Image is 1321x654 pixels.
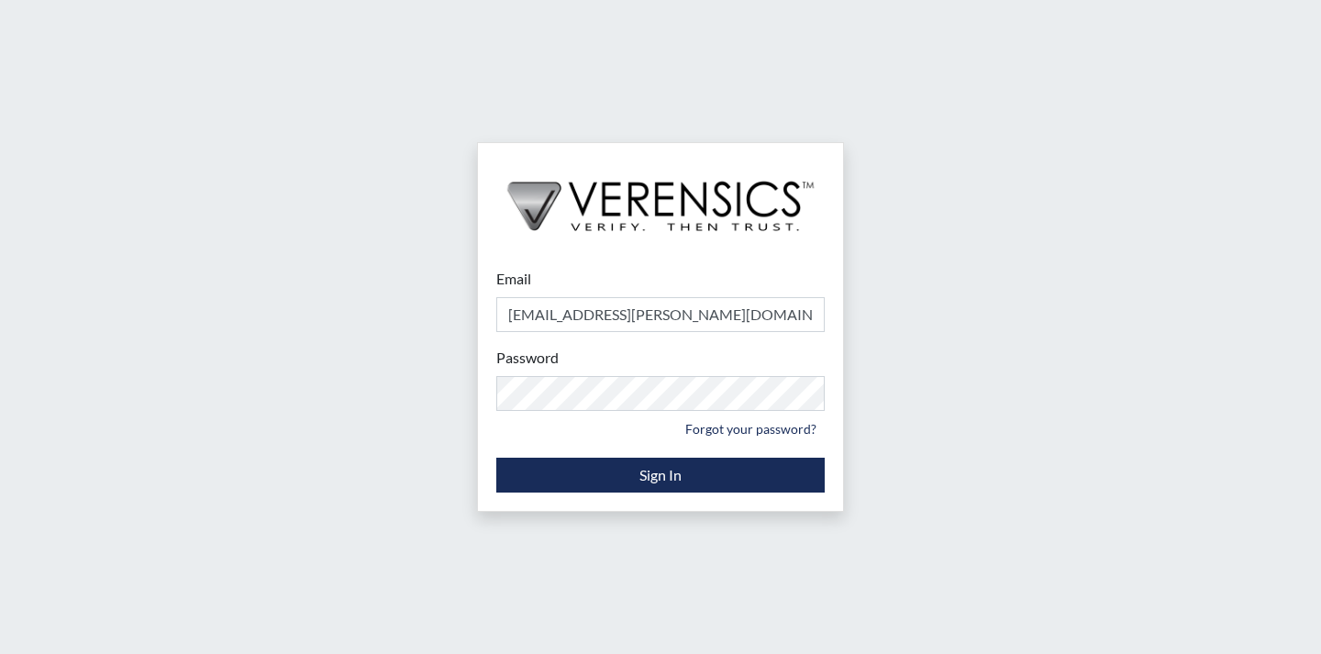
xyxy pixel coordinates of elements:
[496,268,531,290] label: Email
[677,415,825,443] a: Forgot your password?
[496,297,825,332] input: Email
[496,458,825,493] button: Sign In
[478,143,843,249] img: logo-wide-black.2aad4157.png
[496,347,559,369] label: Password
